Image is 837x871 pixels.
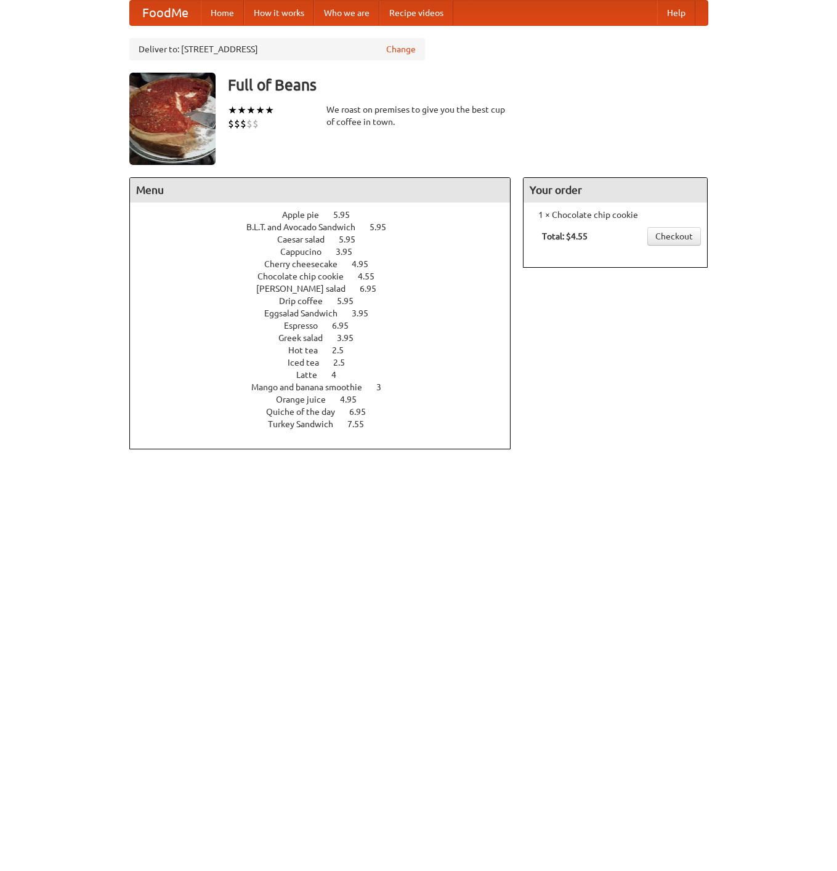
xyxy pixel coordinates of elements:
[284,321,371,331] a: Espresso 6.95
[256,284,358,294] span: [PERSON_NAME] salad
[278,333,335,343] span: Greek salad
[129,38,425,60] div: Deliver to: [STREET_ADDRESS]
[284,321,330,331] span: Espresso
[266,407,347,417] span: Quiche of the day
[332,345,356,355] span: 2.5
[360,284,389,294] span: 6.95
[234,117,240,130] li: $
[296,370,359,380] a: Latte 4
[337,296,366,306] span: 5.95
[332,321,361,331] span: 6.95
[277,235,378,244] a: Caesar salad 5.95
[251,382,404,392] a: Mango and banana smoothie 3
[657,1,695,25] a: Help
[237,103,246,117] li: ★
[288,345,366,355] a: Hot tea 2.5
[279,296,376,306] a: Drip coffee 5.95
[333,210,362,220] span: 5.95
[358,271,387,281] span: 4.55
[288,345,330,355] span: Hot tea
[246,222,409,232] a: B.L.T. and Avocado Sandwich 5.95
[386,43,416,55] a: Change
[280,247,334,257] span: Cappucino
[347,419,376,429] span: 7.55
[228,73,708,97] h3: Full of Beans
[129,73,216,165] img: angular.jpg
[314,1,379,25] a: Who we are
[257,271,356,281] span: Chocolate chip cookie
[265,103,274,117] li: ★
[288,358,331,367] span: Iced tea
[228,117,234,130] li: $
[296,370,330,380] span: Latte
[264,259,350,269] span: Cherry cheesecake
[276,395,338,404] span: Orange juice
[266,407,389,417] a: Quiche of the day 6.95
[246,103,256,117] li: ★
[264,308,350,318] span: Eggsalad Sandwich
[282,210,373,220] a: Apple pie 5.95
[246,117,253,130] li: $
[530,209,701,221] li: 1 × Chocolate chip cookie
[256,103,265,117] li: ★
[264,308,391,318] a: Eggsalad Sandwich 3.95
[337,333,366,343] span: 3.95
[253,117,259,130] li: $
[276,395,379,404] a: Orange juice 4.95
[246,222,368,232] span: B.L.T. and Avocado Sandwich
[524,178,707,203] h4: Your order
[326,103,511,128] div: We roast on premises to give you the best cup of coffee in town.
[130,1,201,25] a: FoodMe
[228,103,237,117] li: ★
[277,235,337,244] span: Caesar salad
[201,1,244,25] a: Home
[278,333,376,343] a: Greek salad 3.95
[339,235,368,244] span: 5.95
[370,222,398,232] span: 5.95
[340,395,369,404] span: 4.95
[130,178,511,203] h4: Menu
[379,1,453,25] a: Recipe videos
[240,117,246,130] li: $
[257,271,397,281] a: Chocolate chip cookie 4.55
[542,231,588,241] b: Total: $4.55
[268,419,387,429] a: Turkey Sandwich 7.55
[331,370,349,380] span: 4
[333,358,357,367] span: 2.5
[288,358,368,367] a: Iced tea 2.5
[282,210,331,220] span: Apple pie
[349,407,378,417] span: 6.95
[264,259,391,269] a: Cherry cheesecake 4.95
[256,284,399,294] a: [PERSON_NAME] salad 6.95
[279,296,335,306] span: Drip coffee
[244,1,314,25] a: How it works
[268,419,346,429] span: Turkey Sandwich
[251,382,374,392] span: Mango and banana smoothie
[352,308,381,318] span: 3.95
[352,259,381,269] span: 4.95
[376,382,394,392] span: 3
[280,247,375,257] a: Cappucino 3.95
[336,247,365,257] span: 3.95
[647,227,701,246] a: Checkout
